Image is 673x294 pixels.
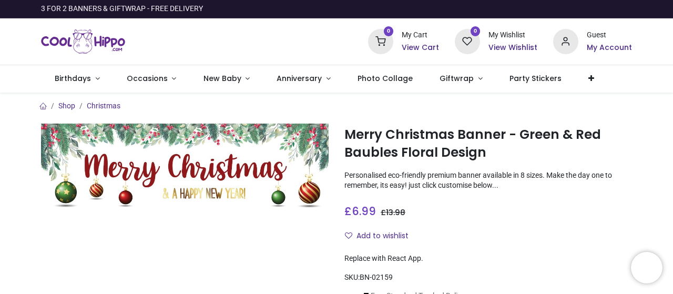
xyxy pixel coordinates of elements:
span: Giftwrap [440,73,474,84]
iframe: Customer reviews powered by Trustpilot [411,4,632,14]
span: Birthdays [55,73,91,84]
a: 0 [455,37,480,45]
a: Giftwrap [426,65,496,93]
h1: Merry Christmas Banner - Green & Red Baubles Floral Design [344,126,632,162]
span: 6.99 [352,204,376,219]
img: Cool Hippo [41,27,125,56]
a: Christmas [87,102,120,110]
a: Shop [58,102,75,110]
span: Party Stickers [509,73,562,84]
a: Logo of Cool Hippo [41,27,125,56]
a: My Account [587,43,632,53]
span: £ [381,207,405,218]
img: Merry Christmas Banner - Green & Red Baubles Floral Design [41,124,329,210]
sup: 0 [471,26,481,36]
span: New Baby [203,73,241,84]
a: View Cart [402,43,439,53]
sup: 0 [384,26,394,36]
span: 13.98 [386,207,405,218]
a: New Baby [190,65,263,93]
a: Birthdays [41,65,113,93]
a: Anniversary [263,65,344,93]
div: Guest [587,30,632,40]
div: My Wishlist [488,30,537,40]
span: BN-02159 [360,273,393,281]
button: Add to wishlistAdd to wishlist [344,227,417,245]
p: Personalised eco-friendly premium banner available in 8 sizes. Make the day one to remember, its ... [344,170,632,191]
div: Replace with React App. [344,254,632,264]
span: Photo Collage [358,73,413,84]
a: 0 [368,37,393,45]
div: My Cart [402,30,439,40]
a: View Wishlist [488,43,537,53]
iframe: Brevo live chat [631,252,662,283]
span: £ [344,204,376,219]
span: Occasions [127,73,168,84]
a: Occasions [113,65,190,93]
div: 3 FOR 2 BANNERS & GIFTWRAP - FREE DELIVERY [41,4,203,14]
div: SKU: [344,272,632,283]
i: Add to wishlist [345,232,352,239]
span: Anniversary [277,73,322,84]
